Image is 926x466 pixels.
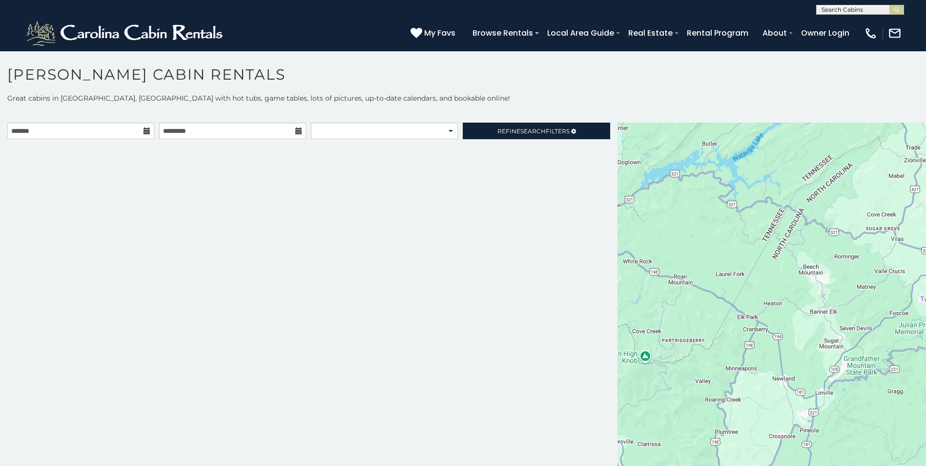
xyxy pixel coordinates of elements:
a: Real Estate [623,24,678,42]
a: My Favs [411,27,458,40]
a: RefineSearchFilters [463,123,610,139]
img: phone-regular-white.png [864,26,878,40]
span: Refine Filters [497,127,570,135]
a: Owner Login [796,24,854,42]
img: White-1-2.png [24,19,227,48]
img: mail-regular-white.png [888,26,902,40]
span: Search [520,127,546,135]
a: Browse Rentals [468,24,538,42]
span: My Favs [424,27,455,39]
a: Rental Program [682,24,753,42]
a: Local Area Guide [542,24,619,42]
a: About [758,24,792,42]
